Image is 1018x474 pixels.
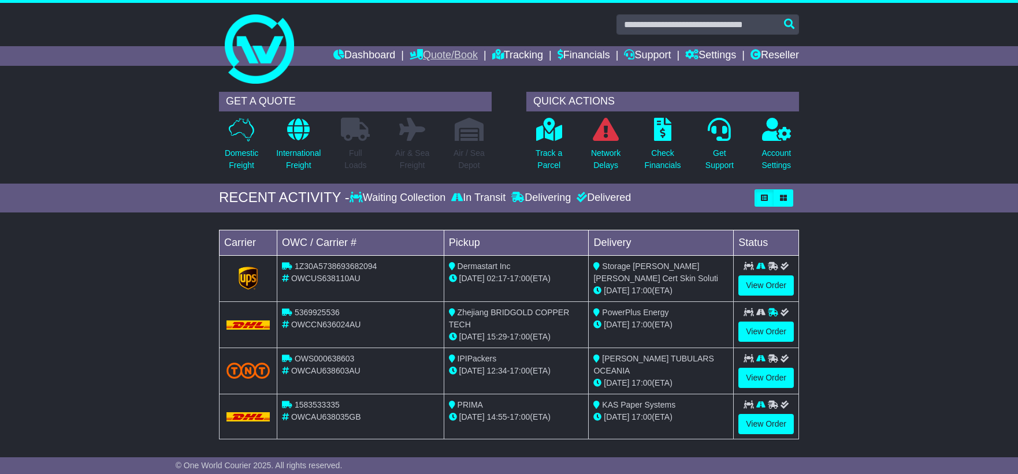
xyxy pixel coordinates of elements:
[220,230,277,255] td: Carrier
[459,412,485,421] span: [DATE]
[487,332,507,341] span: 15:29
[631,320,652,329] span: 17:00
[295,354,355,363] span: OWS000638603
[738,414,794,434] a: View Order
[604,378,629,387] span: [DATE]
[602,400,675,409] span: KAS Paper Systems
[487,366,507,375] span: 12:34
[410,46,478,66] a: Quote/Book
[219,189,350,206] div: RECENT ACTIVITY -
[593,354,714,375] span: [PERSON_NAME] TUBULARS OCEANIA
[277,230,444,255] td: OWC / Carrier #
[226,412,270,421] img: DHL.png
[449,273,584,285] div: - (ETA)
[631,378,652,387] span: 17:00
[604,320,629,329] span: [DATE]
[685,46,736,66] a: Settings
[593,377,729,389] div: (ETA)
[631,286,652,295] span: 17:00
[226,320,270,330] img: DHL.png
[590,117,621,178] a: NetworkDelays
[454,147,485,171] p: Air / Sea Depot
[644,117,682,178] a: CheckFinancials
[738,322,794,342] a: View Order
[762,147,792,171] p: Account Settings
[751,46,799,66] a: Reseller
[459,366,485,375] span: [DATE]
[449,308,570,329] span: Zhejiang BRIDGOLD COPPER TECH
[510,274,530,283] span: 17:00
[341,147,370,171] p: Full Loads
[295,400,340,409] span: 1583533335
[176,461,343,470] span: © One World Courier 2025. All rights reserved.
[624,46,671,66] a: Support
[333,46,395,66] a: Dashboard
[510,366,530,375] span: 17:00
[449,331,584,343] div: - (ETA)
[593,411,729,423] div: (ETA)
[224,117,259,178] a: DomesticFreight
[444,230,589,255] td: Pickup
[226,363,270,378] img: TNT_Domestic.png
[705,117,734,178] a: GetSupport
[291,366,361,375] span: OWCAU638603AU
[487,412,507,421] span: 14:55
[295,308,340,317] span: 5369925536
[448,192,508,204] div: In Transit
[574,192,631,204] div: Delivered
[487,274,507,283] span: 02:17
[535,117,563,178] a: Track aParcel
[602,308,668,317] span: PowerPlus Energy
[604,286,629,295] span: [DATE]
[526,92,799,111] div: QUICK ACTIONS
[458,400,483,409] span: PRIMA
[705,147,734,171] p: Get Support
[510,412,530,421] span: 17:00
[395,147,429,171] p: Air & Sea Freight
[276,147,321,171] p: International Freight
[295,262,377,271] span: 1Z30A5738693682094
[219,92,492,111] div: GET A QUOTE
[631,412,652,421] span: 17:00
[593,319,729,331] div: (ETA)
[591,147,621,171] p: Network Delays
[449,365,584,377] div: - (ETA)
[761,117,792,178] a: AccountSettings
[738,275,794,296] a: View Order
[510,332,530,341] span: 17:00
[593,262,718,283] span: Storage [PERSON_NAME] [PERSON_NAME] Cert Skin Soluti
[458,262,511,271] span: Dermastart Inc
[604,412,629,421] span: [DATE]
[492,46,543,66] a: Tracking
[459,274,485,283] span: [DATE]
[589,230,734,255] td: Delivery
[508,192,574,204] div: Delivering
[225,147,258,171] p: Domestic Freight
[738,368,794,388] a: View Order
[558,46,610,66] a: Financials
[734,230,799,255] td: Status
[276,117,321,178] a: InternationalFreight
[449,411,584,423] div: - (ETA)
[239,267,258,290] img: GetCarrierServiceLogo
[291,412,361,421] span: OWCAU638035GB
[291,274,361,283] span: OWCUS638110AU
[645,147,681,171] p: Check Financials
[291,320,361,329] span: OWCCN636024AU
[459,332,485,341] span: [DATE]
[350,192,448,204] div: Waiting Collection
[593,285,729,297] div: (ETA)
[536,147,562,171] p: Track a Parcel
[458,354,497,363] span: IPIPackers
